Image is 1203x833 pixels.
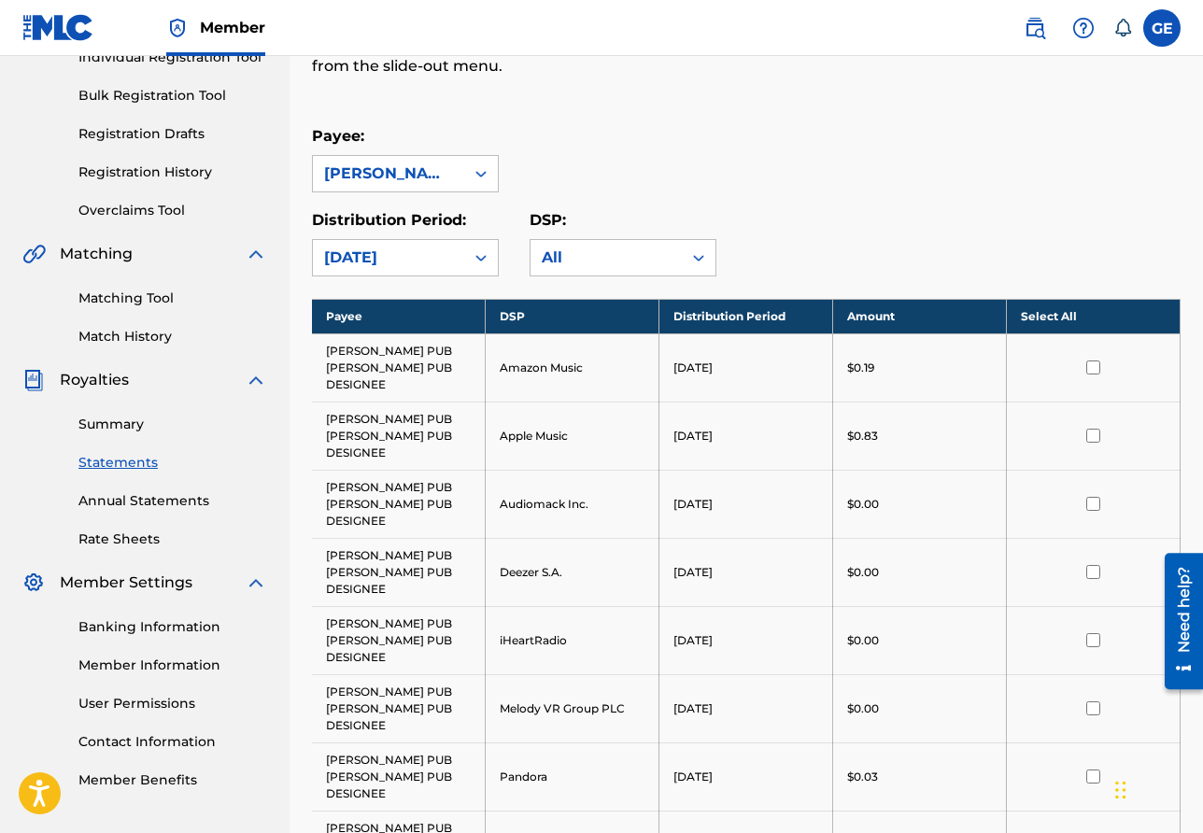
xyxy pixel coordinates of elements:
td: [PERSON_NAME] PUB [PERSON_NAME] PUB DESIGNEE [312,538,486,606]
span: Matching [60,243,133,265]
a: Banking Information [78,617,267,637]
td: iHeartRadio [486,606,659,674]
span: Member [200,17,265,38]
td: [DATE] [659,674,833,742]
p: $0.00 [847,700,879,717]
a: Rate Sheets [78,529,267,549]
td: [PERSON_NAME] PUB [PERSON_NAME] PUB DESIGNEE [312,674,486,742]
td: [DATE] [659,742,833,811]
span: Royalties [60,369,129,391]
a: Individual Registration Tool [78,48,267,67]
div: Notifications [1113,19,1132,37]
img: Matching [22,243,46,265]
th: Distribution Period [659,299,833,333]
a: Summary [78,415,267,434]
td: [PERSON_NAME] PUB [PERSON_NAME] PUB DESIGNEE [312,402,486,470]
iframe: Resource Center [1151,545,1203,696]
td: Melody VR Group PLC [486,674,659,742]
a: Match History [78,327,267,346]
a: User Permissions [78,694,267,713]
img: MLC Logo [22,14,94,41]
th: DSP [486,299,659,333]
td: Audiomack Inc. [486,470,659,538]
label: Distribution Period: [312,211,466,229]
a: Member Information [78,656,267,675]
img: help [1072,17,1095,39]
td: [PERSON_NAME] PUB [PERSON_NAME] PUB DESIGNEE [312,742,486,811]
td: [PERSON_NAME] PUB [PERSON_NAME] PUB DESIGNEE [312,333,486,402]
div: User Menu [1143,9,1181,47]
a: Statements [78,453,267,473]
a: Registration Drafts [78,124,267,144]
td: [PERSON_NAME] PUB [PERSON_NAME] PUB DESIGNEE [312,606,486,674]
iframe: Chat Widget [1110,743,1203,833]
p: $0.03 [847,769,878,785]
a: Matching Tool [78,289,267,308]
p: $0.00 [847,564,879,581]
p: $0.00 [847,496,879,513]
td: [DATE] [659,333,833,402]
p: $0.83 [847,428,878,445]
img: expand [245,572,267,594]
th: Amount [833,299,1007,333]
a: Bulk Registration Tool [78,86,267,106]
img: expand [245,369,267,391]
img: expand [245,243,267,265]
div: All [542,247,671,269]
td: [DATE] [659,606,833,674]
a: Member Benefits [78,770,267,790]
td: Pandora [486,742,659,811]
a: Annual Statements [78,491,267,511]
img: search [1024,17,1046,39]
td: [DATE] [659,402,833,470]
td: [PERSON_NAME] PUB [PERSON_NAME] PUB DESIGNEE [312,470,486,538]
div: [DATE] [324,247,453,269]
div: Help [1065,9,1102,47]
div: [PERSON_NAME] PUB [PERSON_NAME] PUB DESIGNEE [324,162,453,185]
td: Apple Music [486,402,659,470]
th: Select All [1007,299,1181,333]
span: Member Settings [60,572,192,594]
a: Registration History [78,162,267,182]
label: DSP: [530,211,566,229]
a: Public Search [1016,9,1054,47]
a: Contact Information [78,732,267,752]
div: Drag [1115,762,1126,818]
td: [DATE] [659,538,833,606]
p: $0.00 [847,632,879,649]
img: Royalties [22,369,45,391]
th: Payee [312,299,486,333]
a: Overclaims Tool [78,201,267,220]
img: Member Settings [22,572,45,594]
label: Payee: [312,127,364,145]
td: Amazon Music [486,333,659,402]
img: Top Rightsholder [166,17,189,39]
td: [DATE] [659,470,833,538]
p: $0.19 [847,360,874,376]
td: Deezer S.A. [486,538,659,606]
